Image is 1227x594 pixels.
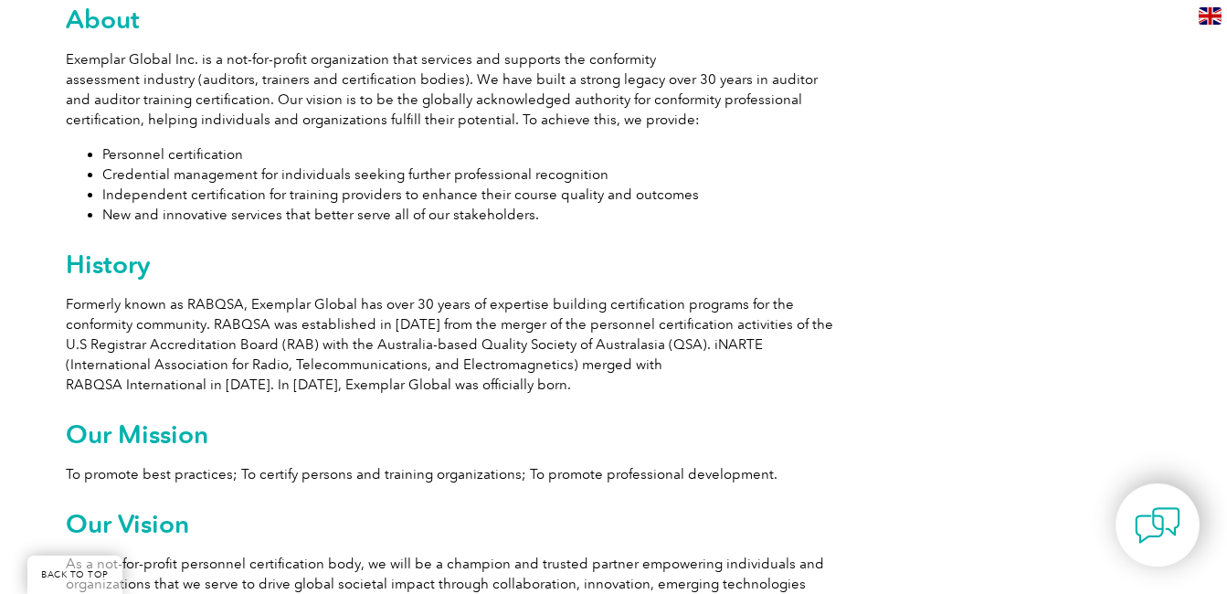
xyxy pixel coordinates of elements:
[1199,7,1222,25] img: en
[1135,503,1180,548] img: contact-chat.png
[102,144,833,164] li: Personnel certification
[102,205,833,225] li: New and innovative services that better serve all of our stakeholders.
[66,49,833,130] p: Exemplar Global Inc. is a not-for-profit organization that services and supports the conformity a...
[66,294,833,395] p: Formerly known as RABQSA, Exemplar Global has over 30 years of expertise building certification p...
[66,419,833,449] h2: Our Mission
[102,164,833,185] li: Credential management for individuals seeking further professional recognition
[66,464,833,484] p: To promote best practices; To certify persons and training organizations; To promote professional...
[102,185,833,205] li: Independent certification for training providers to enhance their course quality and outcomes
[66,5,833,34] h2: About
[66,249,833,279] h2: History
[27,556,122,594] a: BACK TO TOP
[66,508,189,539] b: Our Vision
